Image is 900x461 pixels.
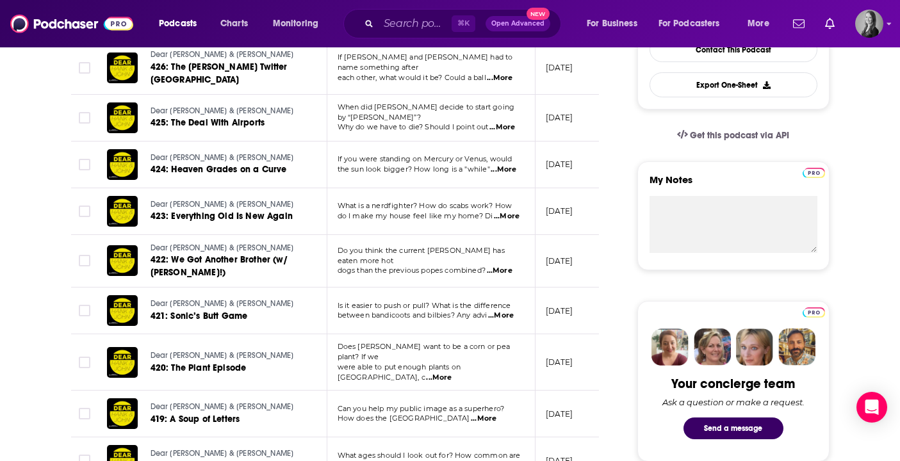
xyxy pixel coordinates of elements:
[150,13,213,34] button: open menu
[546,408,573,419] p: [DATE]
[426,373,452,383] span: ...More
[338,102,515,122] span: When did [PERSON_NAME] decide to start going by “[PERSON_NAME]”?
[487,266,512,276] span: ...More
[79,255,90,266] span: Toggle select row
[471,414,496,424] span: ...More
[356,9,573,38] div: Search podcasts, credits, & more...
[748,15,769,33] span: More
[159,15,197,33] span: Podcasts
[546,62,573,73] p: [DATE]
[489,122,515,133] span: ...More
[338,342,510,361] span: Does [PERSON_NAME] want to be a corn or pea plant? If we
[338,73,486,82] span: each other, what would it be? Could a ball
[683,417,783,439] button: Send a message
[650,13,739,34] button: open menu
[338,414,470,423] span: How does the [GEOGRAPHIC_DATA]
[151,153,294,162] span: Dear [PERSON_NAME] & [PERSON_NAME]
[338,201,512,210] span: What is a nerdfighter? How do scabs work? How
[79,408,90,419] span: Toggle select row
[587,15,637,33] span: For Business
[855,10,883,38] img: User Profile
[151,401,303,413] a: Dear [PERSON_NAME] & [PERSON_NAME]
[694,328,731,366] img: Barbara Profile
[338,53,513,72] span: If [PERSON_NAME] and [PERSON_NAME] had to name something after
[494,211,520,222] span: ...More
[151,117,265,128] span: 425: The Deal With Airports
[338,311,487,319] span: between bandicoots and bilbies? Any advi
[855,10,883,38] span: Logged in as katieTBG
[788,13,810,35] a: Show notifications dropdown
[151,61,304,86] a: 426: The [PERSON_NAME] Twitter [GEOGRAPHIC_DATA]
[659,15,720,33] span: For Podcasters
[546,357,573,368] p: [DATE]
[79,112,90,124] span: Toggle select row
[151,311,248,321] span: 421: Sonic’s Butt Game
[667,120,800,151] a: Get this podcast via API
[151,310,303,323] a: 421: Sonic’s Butt Game
[662,397,805,407] div: Ask a question or make a request.
[338,122,489,131] span: Why do we have to die? Should I point out
[338,451,521,460] span: What ages should I look out for? How common are
[739,13,785,34] button: open menu
[212,13,256,34] a: Charts
[546,206,573,216] p: [DATE]
[151,200,294,209] span: Dear [PERSON_NAME] & [PERSON_NAME]
[79,159,90,170] span: Toggle select row
[264,13,335,34] button: open menu
[650,174,817,196] label: My Notes
[488,311,514,321] span: ...More
[151,362,247,373] span: 420: The Plant Episode
[151,362,303,375] a: 420: The Plant Episode
[151,106,294,115] span: Dear [PERSON_NAME] & [PERSON_NAME]
[151,351,294,360] span: Dear [PERSON_NAME] & [PERSON_NAME]
[151,199,303,211] a: Dear [PERSON_NAME] & [PERSON_NAME]
[856,392,887,423] div: Open Intercom Messenger
[338,301,511,310] span: Is it easier to push or pull? What is the difference
[151,299,294,308] span: Dear [PERSON_NAME] & [PERSON_NAME]
[803,307,825,318] img: Podchaser Pro
[650,72,817,97] button: Export One-Sheet
[151,413,303,426] a: 419: A Soup of Letters
[452,15,475,32] span: ⌘ K
[778,328,815,366] img: Jon Profile
[151,210,303,223] a: 423: Everything Old Is New Again
[338,154,512,163] span: If you were standing on Mercury or Venus, would
[79,62,90,74] span: Toggle select row
[338,404,505,413] span: Can you help my public image as a superhero?
[151,449,294,458] span: Dear [PERSON_NAME] & [PERSON_NAME]
[491,165,516,175] span: ...More
[671,376,795,392] div: Your concierge team
[338,211,493,220] span: do I make my house feel like my home? Di
[10,12,133,36] img: Podchaser - Follow, Share and Rate Podcasts
[151,243,294,252] span: Dear [PERSON_NAME] & [PERSON_NAME]
[79,305,90,316] span: Toggle select row
[486,16,550,31] button: Open AdvancedNew
[546,159,573,170] p: [DATE]
[151,61,288,85] span: 426: The [PERSON_NAME] Twitter [GEOGRAPHIC_DATA]
[151,448,303,460] a: Dear [PERSON_NAME] & [PERSON_NAME]
[338,246,505,265] span: Do you think the current [PERSON_NAME] has eaten more hot
[151,254,288,278] span: 422: We Got Another Brother (w/ [PERSON_NAME]!)
[690,130,789,141] span: Get this podcast via API
[820,13,840,35] a: Show notifications dropdown
[338,165,490,174] span: the sun look bigger? How long is a "while"
[151,414,240,425] span: 419: A Soup of Letters
[546,255,573,266] p: [DATE]
[79,206,90,217] span: Toggle select row
[151,50,294,59] span: Dear [PERSON_NAME] & [PERSON_NAME]
[273,15,318,33] span: Monitoring
[379,13,452,34] input: Search podcasts, credits, & more...
[79,357,90,368] span: Toggle select row
[151,106,303,117] a: Dear [PERSON_NAME] & [PERSON_NAME]
[803,305,825,318] a: Pro website
[151,152,303,164] a: Dear [PERSON_NAME] & [PERSON_NAME]
[855,10,883,38] button: Show profile menu
[546,112,573,123] p: [DATE]
[491,20,544,27] span: Open Advanced
[546,305,573,316] p: [DATE]
[151,298,303,310] a: Dear [PERSON_NAME] & [PERSON_NAME]
[151,350,303,362] a: Dear [PERSON_NAME] & [PERSON_NAME]
[151,49,304,61] a: Dear [PERSON_NAME] & [PERSON_NAME]
[527,8,550,20] span: New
